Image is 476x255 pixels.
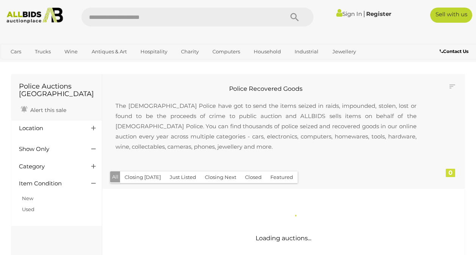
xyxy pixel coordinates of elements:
[6,58,30,70] a: Office
[249,45,286,58] a: Household
[22,206,34,212] a: Used
[19,180,80,187] h4: Item Condition
[3,8,66,23] img: Allbids.com.au
[22,195,33,201] a: New
[200,171,241,183] button: Closing Next
[28,107,66,114] span: Alert this sale
[165,171,201,183] button: Just Listed
[363,9,365,18] span: |
[34,58,59,70] a: Sports
[120,171,165,183] button: Closing [DATE]
[87,45,132,58] a: Antiques & Art
[256,235,311,242] span: Loading auctions...
[328,45,361,58] a: Jewellery
[19,163,80,170] h4: Category
[19,146,80,152] h4: Show Only
[440,48,468,54] b: Contact Us
[446,169,455,177] div: 0
[108,93,424,159] p: The [DEMOGRAPHIC_DATA] Police have got to send the items seized in raids, impounded, stolen, lost...
[110,171,120,182] button: All
[366,10,391,17] a: Register
[208,45,245,58] a: Computers
[59,45,83,58] a: Wine
[6,45,26,58] a: Cars
[19,104,68,115] a: Alert this sale
[30,45,56,58] a: Trucks
[136,45,172,58] a: Hospitality
[336,10,362,17] a: Sign In
[266,171,298,183] button: Featured
[108,86,424,92] h2: Police Recovered Goods
[240,171,266,183] button: Closed
[19,125,80,132] h4: Location
[440,47,470,56] a: Contact Us
[290,45,323,58] a: Industrial
[276,8,314,26] button: Search
[430,8,472,23] a: Sell with us
[19,83,94,98] h1: Police Auctions [GEOGRAPHIC_DATA]
[63,58,126,70] a: [GEOGRAPHIC_DATA]
[176,45,204,58] a: Charity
